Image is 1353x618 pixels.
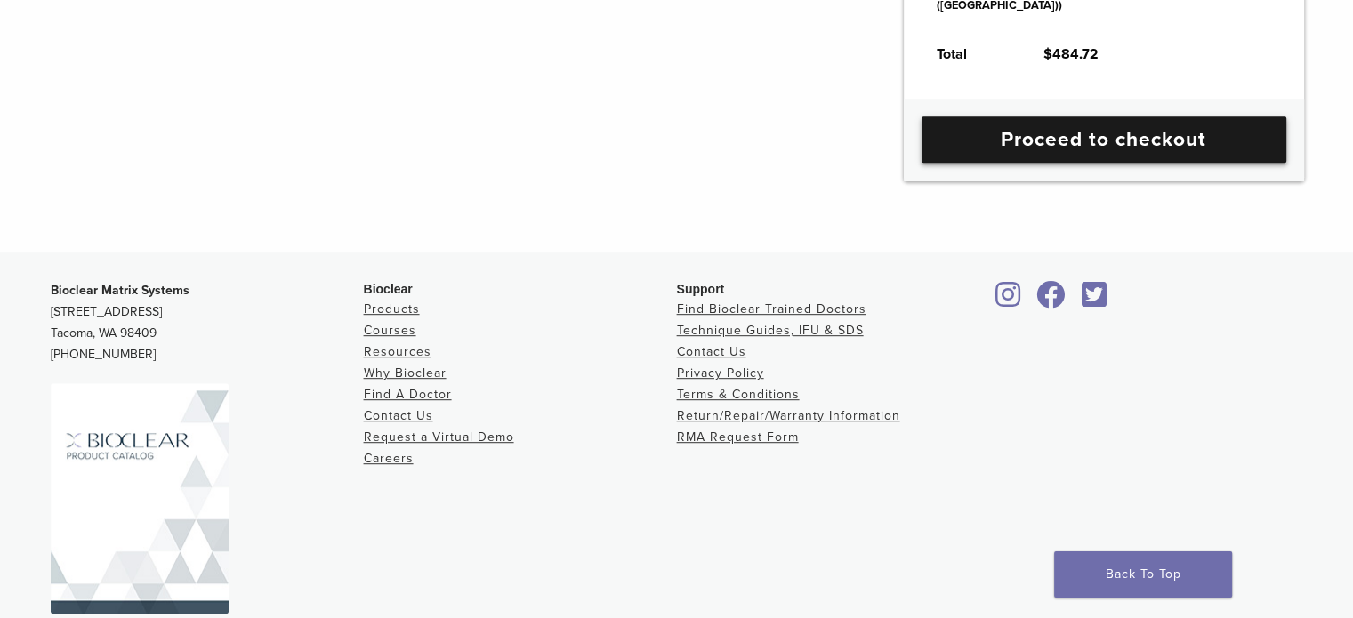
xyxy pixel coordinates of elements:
[364,323,416,338] a: Courses
[677,365,764,381] a: Privacy Policy
[51,383,229,614] img: Bioclear
[364,344,431,359] a: Resources
[917,29,1024,79] th: Total
[677,408,900,423] a: Return/Repair/Warranty Information
[1043,45,1052,63] span: $
[51,280,364,365] p: [STREET_ADDRESS] Tacoma, WA 98409 [PHONE_NUMBER]
[364,408,433,423] a: Contact Us
[364,387,452,402] a: Find A Doctor
[677,301,866,317] a: Find Bioclear Trained Doctors
[364,282,413,296] span: Bioclear
[677,282,725,296] span: Support
[677,387,800,402] a: Terms & Conditions
[51,283,189,298] strong: Bioclear Matrix Systems
[677,323,864,338] a: Technique Guides, IFU & SDS
[1043,45,1099,63] bdi: 484.72
[922,116,1286,163] a: Proceed to checkout
[1031,292,1072,309] a: Bioclear
[364,451,414,466] a: Careers
[364,429,514,445] a: Request a Virtual Demo
[990,292,1027,309] a: Bioclear
[677,344,746,359] a: Contact Us
[364,301,420,317] a: Products
[364,365,447,381] a: Why Bioclear
[1075,292,1113,309] a: Bioclear
[1054,551,1232,598] a: Back To Top
[677,429,799,445] a: RMA Request Form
